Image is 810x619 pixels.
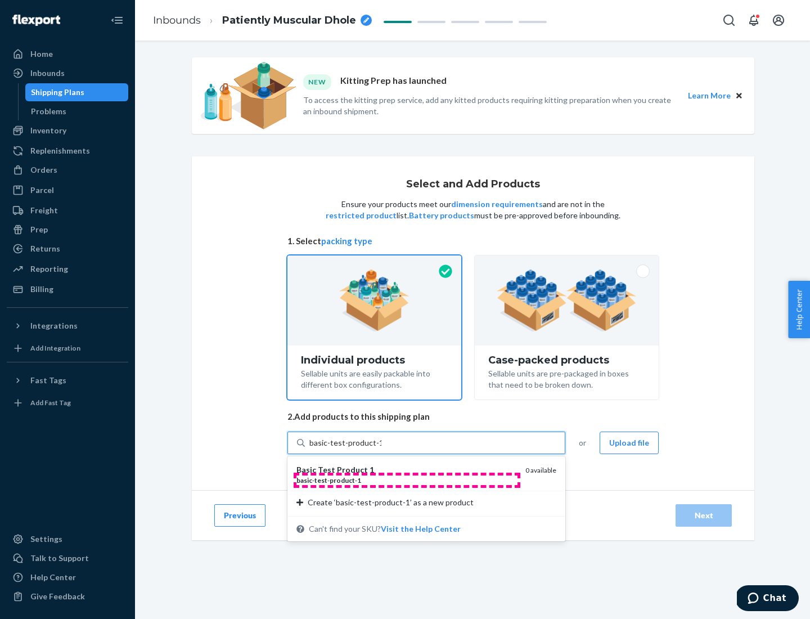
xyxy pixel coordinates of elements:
[340,74,447,89] p: Kitting Prep has launched
[30,164,57,176] div: Orders
[287,411,659,423] span: 2. Add products to this shipping plan
[767,9,790,32] button: Open account menu
[406,179,540,190] h1: Select and Add Products
[370,465,374,474] em: 1
[497,270,637,331] img: case-pack.59cecea509d18c883b923b81aeac6d0b.png
[7,122,128,140] a: Inventory
[7,201,128,219] a: Freight
[7,339,128,357] a: Add Integration
[30,68,65,79] div: Inbounds
[31,106,66,117] div: Problems
[30,145,90,156] div: Replenishments
[685,510,722,521] div: Next
[296,465,316,474] em: Basic
[742,9,765,32] button: Open notifications
[676,504,732,527] button: Next
[451,199,543,210] button: dimension requirements
[222,14,356,28] span: Patiently Muscular Dhole
[30,263,68,275] div: Reporting
[321,235,372,247] button: packing type
[214,504,265,527] button: Previous
[25,102,129,120] a: Problems
[7,161,128,179] a: Orders
[30,205,58,216] div: Freight
[301,366,448,391] div: Sellable units are easily packable into different box configurations.
[106,9,128,32] button: Close Navigation
[7,280,128,298] a: Billing
[7,530,128,548] a: Settings
[296,476,516,485] div: - - -
[7,142,128,160] a: Replenishments
[337,465,368,474] em: Product
[330,476,355,485] em: product
[7,394,128,412] a: Add Fast Tag
[30,125,66,136] div: Inventory
[318,465,335,474] em: Test
[488,366,645,391] div: Sellable units are pre-packaged in boxes that need to be broken down.
[309,437,381,448] input: Basic Test Product 1basic-test-product-10 availableCreate ‘basic-test-product-1’ as a new product...
[7,45,128,63] a: Home
[303,95,678,117] p: To access the kitting prep service, add any kitted products requiring kitting preparation when yo...
[7,549,128,567] button: Talk to Support
[7,587,128,605] button: Give Feedback
[12,15,60,26] img: Flexport logo
[688,89,731,102] button: Learn More
[357,476,361,485] em: 1
[30,243,60,254] div: Returns
[301,355,448,366] div: Individual products
[287,235,659,247] span: 1. Select
[31,87,84,98] div: Shipping Plans
[325,199,622,221] p: Ensure your products meet our and are not in the list. must be pre-approved before inbounding.
[525,466,556,474] span: 0 available
[296,476,312,485] em: basic
[25,83,129,101] a: Shipping Plans
[153,14,201,26] a: Inbounds
[409,210,474,221] button: Battery products
[7,568,128,586] a: Help Center
[30,343,80,353] div: Add Integration
[30,572,76,583] div: Help Center
[309,523,461,535] span: Can't find your SKU?
[381,523,461,535] button: Basic Test Product 1basic-test-product-10 availableCreate ‘basic-test-product-1’ as a new product...
[30,284,53,295] div: Billing
[30,533,62,545] div: Settings
[30,320,78,331] div: Integrations
[30,375,66,386] div: Fast Tags
[7,317,128,335] button: Integrations
[488,355,645,366] div: Case-packed products
[30,591,85,602] div: Give Feedback
[7,221,128,239] a: Prep
[30,224,48,235] div: Prep
[7,181,128,199] a: Parcel
[7,371,128,389] button: Fast Tags
[600,432,659,454] button: Upload file
[733,89,745,102] button: Close
[579,437,586,448] span: or
[144,4,381,37] ol: breadcrumbs
[339,270,409,331] img: individual-pack.facf35554cb0f1810c75b2bd6df2d64e.png
[30,185,54,196] div: Parcel
[718,9,740,32] button: Open Search Box
[7,260,128,278] a: Reporting
[326,210,397,221] button: restricted product
[788,281,810,338] button: Help Center
[30,398,71,407] div: Add Fast Tag
[303,74,331,89] div: NEW
[30,48,53,60] div: Home
[314,476,327,485] em: test
[737,585,799,613] iframe: Opens a widget where you can chat to one of our agents
[30,553,89,564] div: Talk to Support
[308,497,474,508] span: Create ‘basic-test-product-1’ as a new product
[7,64,128,82] a: Inbounds
[7,240,128,258] a: Returns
